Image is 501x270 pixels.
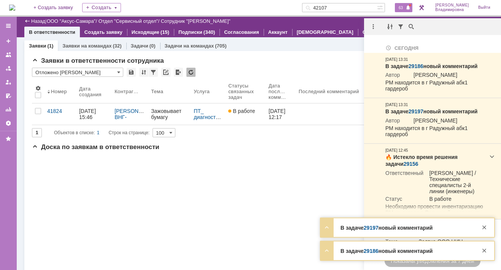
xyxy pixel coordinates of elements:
a: Заявки [29,43,46,49]
div: Фильтрация... [149,68,158,77]
div: / [115,108,145,120]
a: Аккаунт [268,29,288,35]
a: 41824 [44,103,76,125]
td: РМ находится в г Радужный абк1 гардероб [385,79,484,93]
a: Задачи [131,43,148,49]
div: [DATE] 13:31 [385,57,408,63]
strong: В задаче новый комментарий [340,225,433,231]
div: Сегодня [385,44,484,51]
div: (32) [113,43,121,49]
div: Номер [51,89,67,94]
a: Подписки [178,29,202,35]
span: Расширенный поиск [377,3,385,11]
img: logo [9,5,15,11]
div: Зажовывает бумагу [151,108,188,120]
a: 29197 [364,225,379,231]
a: 29186 [364,248,379,254]
a: 29197 [409,108,423,114]
th: Услуга [191,80,225,103]
div: / [47,18,99,24]
a: Заявки на командах [62,43,111,49]
div: Контрагент [115,89,139,94]
a: ПТ_ диагностика/ ремонтно-восстановительные работы [194,108,244,138]
th: Номер [44,80,76,103]
span: [PERSON_NAME] [435,3,469,8]
div: [DATE] 15:46 [79,108,97,120]
a: Отдел "Сервисный отдел" [99,18,158,24]
div: (705) [215,43,226,49]
strong: В задаче новый комментарий [385,63,477,69]
div: Действия с уведомлениями [369,22,378,31]
div: / [99,18,161,24]
div: Поиск по тексту [407,22,416,31]
span: В работе [228,108,255,114]
a: Создать заявку [2,35,14,47]
strong: В задаче новый комментарий [340,248,433,254]
a: Зажовывает бумагу [148,103,191,125]
td: [PERSON_NAME] [408,118,484,125]
div: Показаны уведомления за 7 дней [385,255,480,267]
span: 63 [396,5,405,10]
a: В ответственности [29,29,75,35]
div: Статусы связанных задач [228,83,256,100]
div: Фильтрация [396,22,405,31]
th: Дата последнего комментария [266,80,296,103]
div: 1 [97,128,100,137]
a: Согласования [224,29,259,35]
a: Заявки в моей ответственности [2,62,14,75]
a: Заявки на командах [2,49,14,61]
div: Развернуть [487,152,496,161]
div: (15) [161,29,169,35]
div: Экспорт списка [174,68,183,77]
td: РМ находится в г Радужный абк1 гардероб [385,125,484,139]
td: [PERSON_NAME] [408,72,484,79]
a: Отчеты [363,29,381,35]
div: Сотрудник "[PERSON_NAME]" [161,18,231,24]
div: [DATE] 12:17 [269,108,287,120]
a: Назад [31,18,45,24]
td: Ответственный [385,170,423,196]
div: | [45,18,46,24]
a: [DEMOGRAPHIC_DATA] [297,29,353,35]
a: ООО "Аксус-Самара" [47,18,96,24]
div: 41824 [47,108,73,114]
a: ВНГ-ННП(Месторождения) [115,114,169,126]
th: Тема [148,80,191,103]
div: Развернуть [322,246,331,255]
th: Контрагент [111,80,148,103]
div: (0) [150,43,156,49]
a: 29186 [409,63,423,69]
td: Автор [385,118,408,125]
td: Автор [385,72,408,79]
div: Обновлять список [186,68,196,77]
span: Настройки [35,85,41,91]
div: Группировка уведомлений [385,22,394,31]
td: [PERSON_NAME] / Технические специалисты 2-й линии (инженеры) [423,170,484,196]
a: Исходящие [132,29,159,35]
div: (340) [204,29,215,35]
div: Развернуть [322,223,331,232]
div: Создать [82,3,121,12]
div: Скопировать ссылку на список [161,68,170,77]
a: Мои согласования [2,90,14,102]
a: Настройки [2,117,14,129]
a: [PERSON_NAME] [115,108,158,114]
div: Услуга [194,89,210,94]
div: Дата создания [79,86,102,97]
span: Доска по заявкам в ответственности [32,143,159,151]
a: Отчеты [2,103,14,116]
div: Закрыть [480,246,489,255]
td: В работе [423,196,484,203]
a: 29156 [404,161,418,167]
div: [DATE] 13:31 [385,102,408,108]
div: Тема [151,89,164,94]
div: Закрыть [480,223,489,232]
th: Дата создания [76,80,111,103]
strong: 🔥 Истекло время решения задачи [385,154,458,167]
div: Сохранить вид [127,68,136,77]
div: Дата последнего комментария [269,83,286,100]
a: [DATE] 15:46 [76,103,111,125]
a: [DATE] 12:17 [266,103,296,125]
a: Задачи на командах [165,43,214,49]
div: [DATE] 12:45 [385,148,408,154]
